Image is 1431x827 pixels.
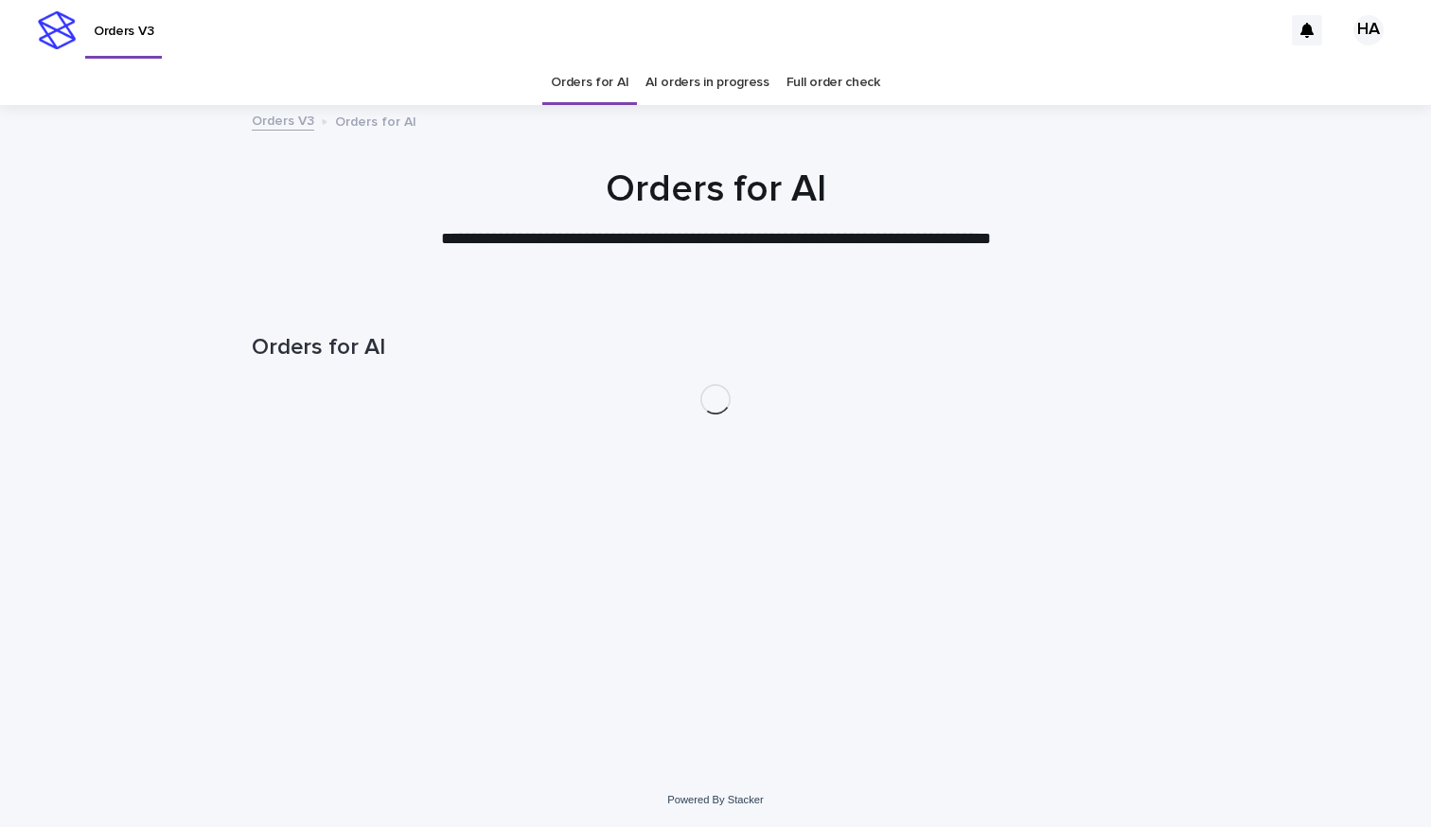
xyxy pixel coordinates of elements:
a: Orders V3 [252,109,314,131]
a: Orders for AI [551,61,628,105]
p: Orders for AI [335,110,416,131]
img: stacker-logo-s-only.png [38,11,76,49]
a: Full order check [786,61,880,105]
h1: Orders for AI [252,334,1179,361]
a: AI orders in progress [645,61,769,105]
a: Powered By Stacker [667,794,763,805]
h1: Orders for AI [252,167,1179,212]
div: HA [1353,15,1384,45]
